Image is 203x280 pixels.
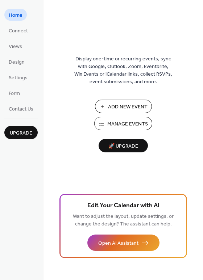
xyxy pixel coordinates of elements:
[73,212,174,229] span: Want to adjust the layout, update settings, or change the design? The assistant can help.
[94,117,152,130] button: Manage Events
[9,105,33,113] span: Contact Us
[4,24,32,36] a: Connect
[4,71,32,83] a: Settings
[9,90,20,97] span: Form
[87,235,159,251] button: Open AI Assistant
[9,12,22,19] span: Home
[9,43,22,51] span: Views
[87,201,159,211] span: Edit Your Calendar with AI
[4,56,29,68] a: Design
[4,103,38,115] a: Contact Us
[9,59,25,66] span: Design
[74,55,172,86] span: Display one-time or recurring events, sync with Google, Outlook, Zoom, Eventbrite, Wix Events or ...
[4,9,27,21] a: Home
[95,100,152,113] button: Add New Event
[4,87,24,99] a: Form
[9,27,28,35] span: Connect
[10,129,32,137] span: Upgrade
[108,103,148,111] span: Add New Event
[4,126,38,139] button: Upgrade
[4,40,26,52] a: Views
[107,120,148,128] span: Manage Events
[103,141,144,151] span: 🚀 Upgrade
[99,139,148,152] button: 🚀 Upgrade
[9,74,28,82] span: Settings
[98,240,138,247] span: Open AI Assistant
